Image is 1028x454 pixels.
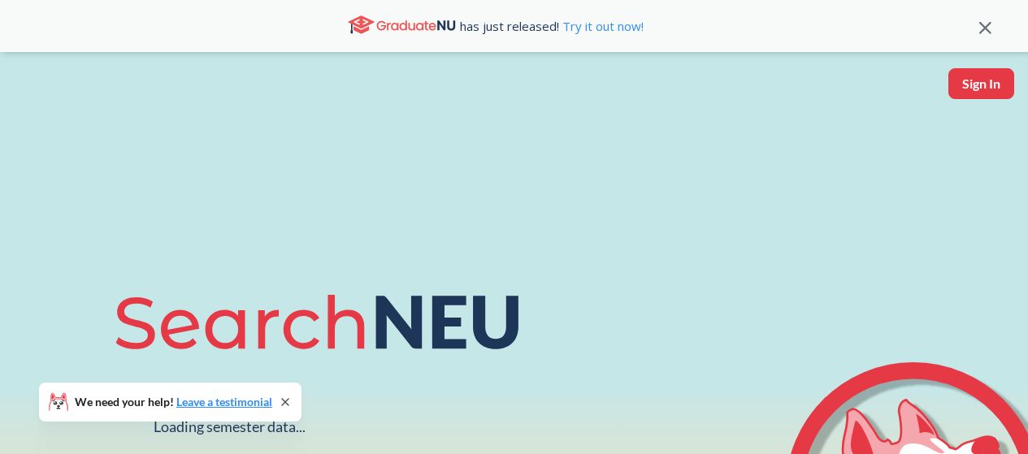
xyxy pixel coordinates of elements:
a: Try it out now! [559,18,644,34]
a: Leave a testimonial [176,395,272,409]
span: has just released! [460,17,644,35]
img: sandbox logo [16,68,54,118]
button: Sign In [948,68,1014,99]
div: Loading semester data... [154,417,306,436]
a: sandbox logo [16,68,54,123]
span: We need your help! [75,396,272,408]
